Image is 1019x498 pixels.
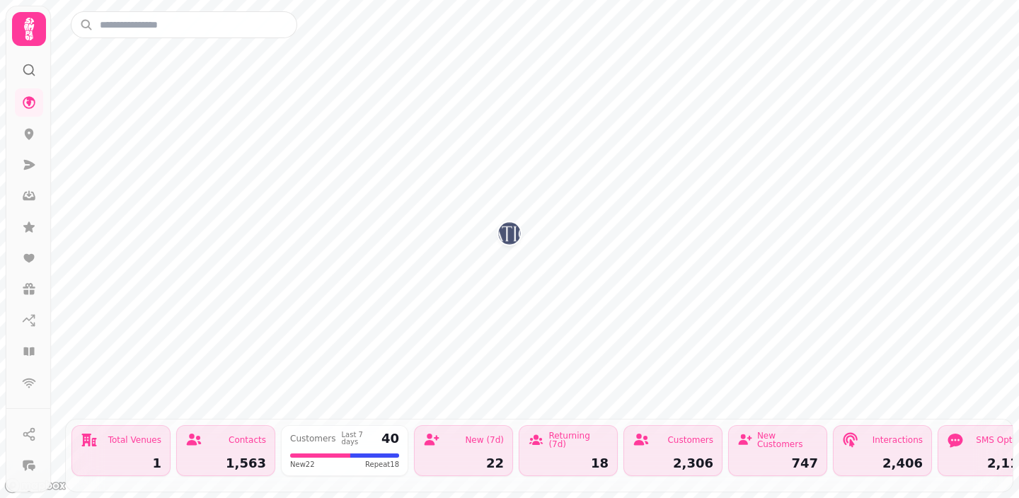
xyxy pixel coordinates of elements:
[465,436,504,444] div: New (7d)
[342,432,376,446] div: Last 7 days
[423,457,504,470] div: 22
[548,432,609,448] div: Returning (7d)
[381,432,399,445] div: 40
[667,436,713,444] div: Customers
[229,436,266,444] div: Contacts
[842,457,923,470] div: 2,406
[498,222,521,245] button: The Station Pub
[290,434,336,443] div: Customers
[873,436,923,444] div: Interactions
[633,457,713,470] div: 2,306
[365,459,399,470] span: Repeat 18
[108,436,161,444] div: Total Venues
[4,477,67,494] a: Mapbox logo
[81,457,161,470] div: 1
[185,457,266,470] div: 1,563
[528,457,609,470] div: 18
[498,222,521,249] div: Map marker
[737,457,818,470] div: 747
[757,432,818,448] div: New Customers
[290,459,315,470] span: New 22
